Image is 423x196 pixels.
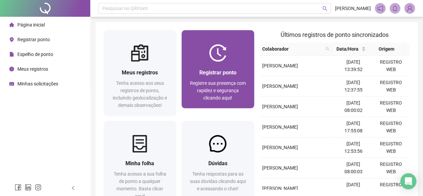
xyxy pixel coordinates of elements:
span: linkedin [25,184,31,191]
span: Minha folha [125,160,154,167]
td: REGISTRO WEB [372,117,410,137]
span: Registrar ponto [17,37,50,42]
a: Registrar pontoRegistre sua presença com rapidez e segurança clicando aqui! [182,30,254,108]
a: Meus registrosTenha acesso aos seus registros de ponto, incluindo geolocalização e demais observa... [104,30,176,116]
th: Data/Hora [332,43,368,56]
span: [PERSON_NAME] [262,124,298,130]
img: 56000 [405,3,415,13]
div: Open Intercom Messenger [400,173,416,189]
span: [PERSON_NAME] [262,145,298,150]
span: Data/Hora [335,45,360,53]
span: environment [9,37,14,42]
span: [PERSON_NAME] [262,104,298,109]
span: clock-circle [9,67,14,71]
td: [DATE] 12:37:55 [334,76,372,96]
span: Registrar ponto [199,69,236,76]
span: Meus registros [122,69,158,76]
span: Colaborador [262,45,323,53]
span: search [324,44,331,54]
span: Página inicial [17,22,45,27]
td: [DATE] 08:00:02 [334,96,372,117]
span: bell [392,5,398,11]
span: search [325,47,329,51]
td: REGISTRO WEB [372,96,410,117]
th: Origem [368,43,405,56]
span: Minhas solicitações [17,81,58,86]
span: left [71,186,76,190]
span: [PERSON_NAME] [262,83,298,89]
span: home [9,22,14,27]
td: REGISTRO WEB [372,158,410,178]
td: [DATE] 13:39:52 [334,56,372,76]
span: [PERSON_NAME] [262,63,298,68]
span: Espelho de ponto [17,52,53,57]
td: REGISTRO WEB [372,76,410,96]
span: search [322,6,327,11]
span: Registre sua presença com rapidez e segurança clicando aqui! [190,80,246,101]
td: [DATE] 12:53:56 [334,137,372,158]
span: schedule [9,81,14,86]
span: facebook [15,184,21,191]
span: [PERSON_NAME] [335,5,371,12]
span: Últimos registros de ponto sincronizados [281,31,389,38]
td: [DATE] 17:55:08 [334,117,372,137]
span: [PERSON_NAME] [262,186,298,191]
span: file [9,52,14,57]
td: REGISTRO WEB [372,56,410,76]
span: Tenha respostas para as suas dúvidas clicando aqui e acessando o chat! [190,171,246,191]
td: REGISTRO WEB [372,137,410,158]
span: Tenha acesso aos seus registros de ponto, incluindo geolocalização e demais observações! [113,80,167,108]
span: Meus registros [17,66,48,72]
span: Dúvidas [208,160,227,167]
span: notification [377,5,383,11]
td: [DATE] 08:00:03 [334,158,372,178]
span: [PERSON_NAME] [262,165,298,171]
span: instagram [35,184,41,191]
